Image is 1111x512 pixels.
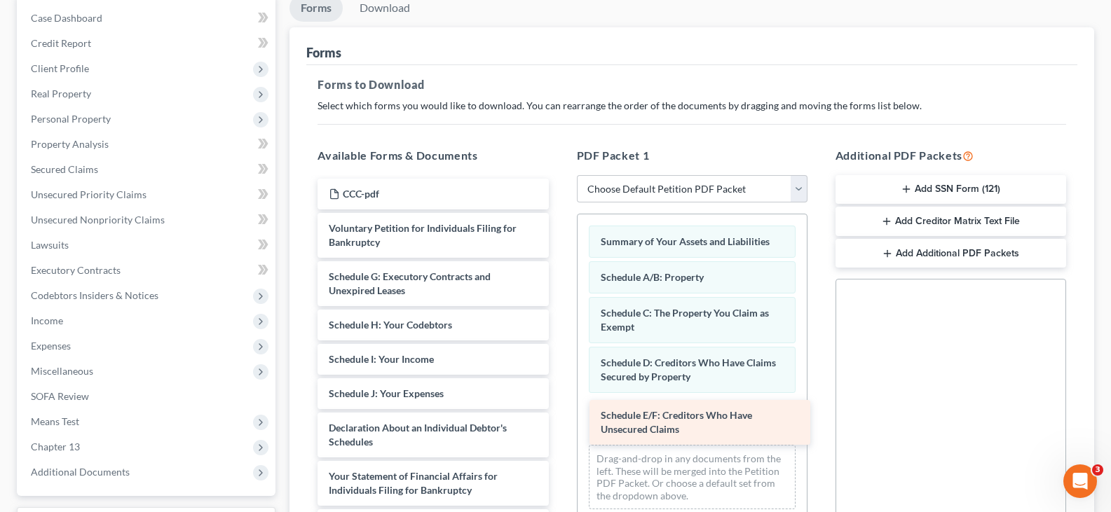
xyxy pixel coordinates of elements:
span: Schedule E/F: Creditors Who Have Unsecured Claims [601,409,752,435]
h5: Additional PDF Packets [836,147,1066,164]
a: Unsecured Nonpriority Claims [20,207,275,233]
a: SOFA Review [20,384,275,409]
h5: Forms to Download [318,76,1066,93]
span: Voluntary Petition for Individuals Filing for Bankruptcy [329,222,517,248]
button: Add SSN Form (121) [836,175,1066,205]
a: Lawsuits [20,233,275,258]
h5: PDF Packet 1 [577,147,807,164]
span: Real Property [31,88,91,99]
span: Client Profile [31,62,89,74]
a: Executory Contracts [20,258,275,283]
span: Unsecured Nonpriority Claims [31,214,165,226]
span: Schedule G: Executory Contracts and Unexpired Leases [329,270,491,296]
span: Income [31,314,63,326]
span: Means Test [31,415,79,427]
span: Your Statement of Financial Affairs for Individuals Filing for Bankruptcy [329,470,498,496]
span: Expenses [31,340,71,352]
span: 3 [1092,464,1103,476]
h5: Available Forms & Documents [318,147,548,164]
span: Schedule H: Your Codebtors [329,319,452,331]
span: Schedule D: Creditors Who Have Claims Secured by Property [601,357,776,382]
a: Case Dashboard [20,6,275,31]
a: Unsecured Priority Claims [20,182,275,207]
span: Executory Contracts [31,264,121,276]
span: Codebtors Insiders & Notices [31,289,158,301]
button: Add Creditor Matrix Text File [836,207,1066,236]
div: Drag-and-drop in any documents from the left. These will be merged into the Petition PDF Packet. ... [589,445,796,509]
span: Additional Documents [31,466,130,478]
div: Forms [306,44,341,61]
span: Schedule A/B: Property [601,271,704,283]
span: Declaration About an Individual Debtor's Schedules [329,422,507,448]
span: Chapter 13 [31,441,80,452]
span: Case Dashboard [31,12,102,24]
span: Property Analysis [31,138,109,150]
a: Secured Claims [20,157,275,182]
span: Schedule C: The Property You Claim as Exempt [601,307,769,333]
span: Schedule I: Your Income [329,353,434,365]
a: Property Analysis [20,132,275,157]
span: Credit Report [31,37,91,49]
iframe: Intercom live chat [1063,464,1097,498]
span: Schedule J: Your Expenses [329,387,444,399]
span: Personal Property [31,113,111,125]
span: CCC-pdf [343,188,379,200]
span: Summary of Your Assets and Liabilities [601,235,770,247]
span: Lawsuits [31,239,69,251]
a: Credit Report [20,31,275,56]
span: SOFA Review [31,390,89,402]
span: Miscellaneous [31,365,93,377]
span: Secured Claims [31,163,98,175]
p: Select which forms you would like to download. You can rearrange the order of the documents by dr... [318,99,1066,113]
button: Add Additional PDF Packets [836,239,1066,268]
span: Unsecured Priority Claims [31,188,146,200]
